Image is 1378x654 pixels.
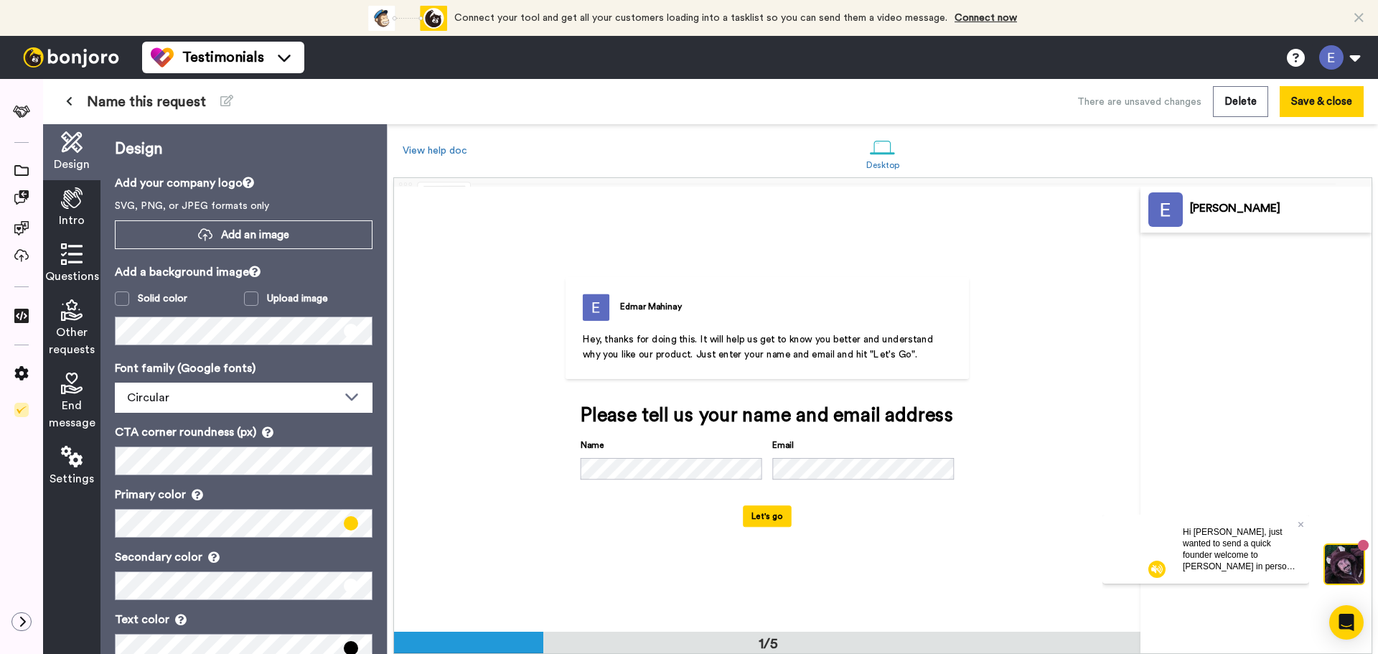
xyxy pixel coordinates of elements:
[1148,192,1183,227] img: Profile Image
[115,263,372,281] p: Add a background image
[859,128,907,177] a: Desktop
[772,439,794,452] label: Email
[46,46,63,63] img: mute-white.svg
[583,335,936,360] span: Hey, thanks for doing this. It will help us get to know you better and understand why you like ou...
[115,424,372,441] p: CTA corner roundness (px)
[49,397,95,431] span: End message
[221,228,289,243] span: Add an image
[115,199,372,213] p: SVG, PNG, or JPEG formats only
[45,268,99,285] span: Questions
[17,47,125,67] img: bj-logo-header-white.svg
[581,405,955,426] div: Please tell us your name and email address
[59,212,85,229] span: Intro
[866,160,900,170] div: Desktop
[734,634,803,654] div: 1/5
[115,220,372,249] button: Add an image
[955,13,1017,23] a: Connect now
[403,146,467,156] a: View help doc
[115,548,372,566] p: Secondary color
[581,439,604,452] label: Name
[1329,605,1364,640] div: Open Intercom Messenger
[50,470,94,487] span: Settings
[1077,95,1201,109] div: There are unsaved changes
[49,324,95,358] span: Other requests
[1280,86,1364,117] button: Save & close
[115,611,372,628] p: Text color
[151,46,174,69] img: tm-color.svg
[115,139,372,160] p: Design
[182,47,264,67] span: Testimonials
[583,294,610,321] img: ACg8ocJY7Tb7XQcr9Cw9BldJbqQAaHEiljngBqMZSJSNE1-C46cp6Q=s96-c
[127,392,169,403] span: Circular
[54,156,90,173] span: Design
[138,291,187,306] div: Solid color
[1213,86,1268,117] button: Delete
[1,3,40,42] img: c638375f-eacb-431c-9714-bd8d08f708a7-1584310529.jpg
[620,300,682,313] div: Edmar Mahinay
[267,291,328,306] div: Upload image
[14,403,29,417] img: Checklist.svg
[454,13,947,23] span: Connect your tool and get all your customers loading into a tasklist so you can send them a video...
[368,6,447,31] div: animation
[115,486,372,503] p: Primary color
[743,505,792,527] button: Let's go
[80,12,193,114] span: Hi [PERSON_NAME], just wanted to send a quick founder welcome to [PERSON_NAME] in person from my ...
[1190,202,1371,215] div: [PERSON_NAME]
[115,174,372,192] p: Add your company logo
[87,92,206,112] span: Name this request
[115,360,372,377] p: Font family (Google fonts)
